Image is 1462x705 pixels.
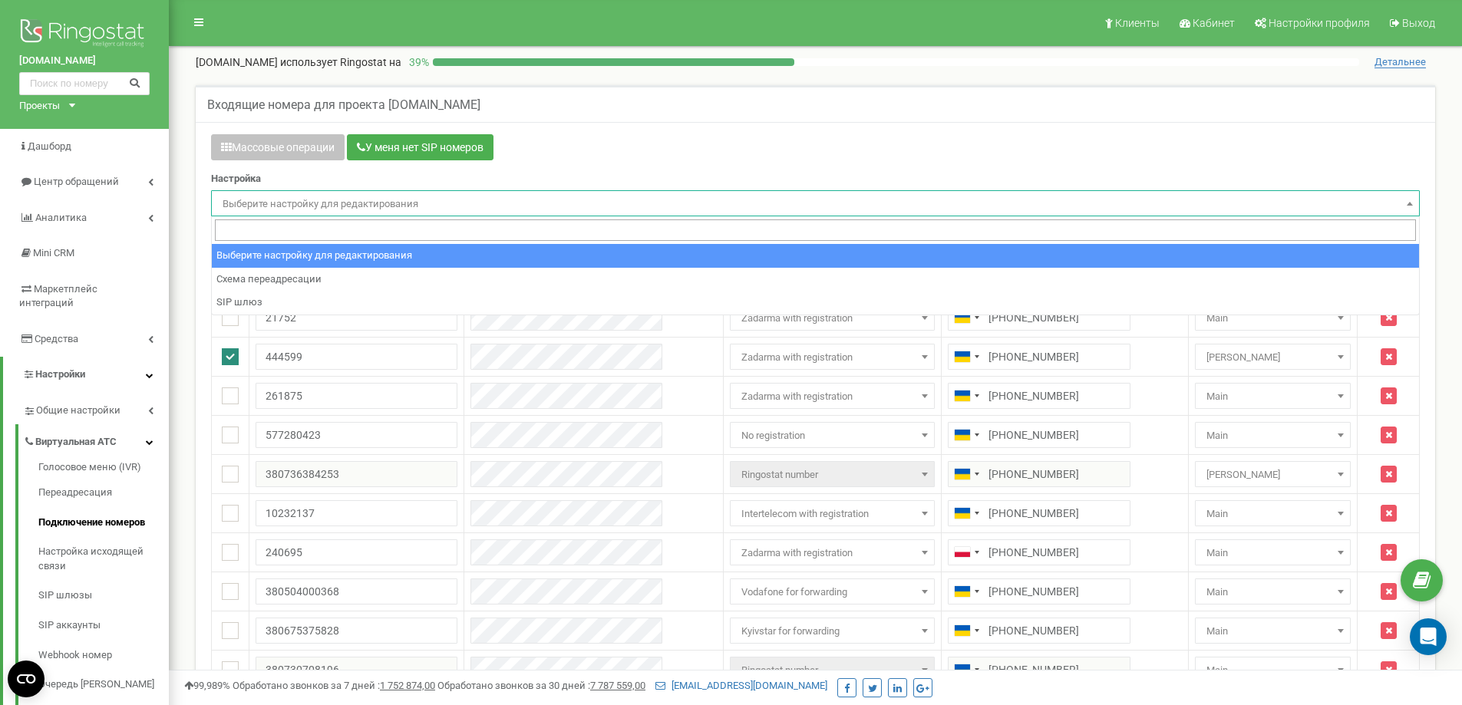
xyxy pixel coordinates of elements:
[35,333,78,344] span: Средства
[949,423,984,447] div: Telephone country code
[949,579,984,604] div: Telephone country code
[380,680,435,691] u: 1 752 874,00
[949,384,984,408] div: Telephone country code
[1200,542,1345,564] span: Main
[19,99,60,114] div: Проекты
[35,212,87,223] span: Аналитика
[655,680,827,691] a: [EMAIL_ADDRESS][DOMAIN_NAME]
[1200,347,1345,368] span: Ігор Далявський
[401,54,433,70] p: 39 %
[28,140,71,152] span: Дашборд
[1200,386,1345,407] span: Main
[735,621,929,642] span: Kyivstar for forwarding
[280,56,401,68] span: использует Ringostat на
[949,305,984,330] div: Telephone country code
[1200,464,1345,486] span: Дмитрий Войтенко
[35,435,117,450] span: Виртуальная АТС
[347,134,493,160] button: У меня нет SIP номеров
[730,422,935,448] span: No registration
[38,670,169,700] a: Очередь [PERSON_NAME]
[1195,618,1351,644] span: Main
[38,611,169,641] a: SIP аккаунты
[1375,56,1426,68] span: Детальнее
[19,54,150,68] a: [DOMAIN_NAME]
[1200,503,1345,525] span: Main
[948,500,1130,526] input: 050 123 4567
[38,537,169,581] a: Настройка исходящей связи
[23,393,169,424] a: Общие настройки
[948,383,1130,409] input: 050 123 4567
[730,657,935,683] span: Ringostat number
[735,308,929,329] span: Zadarma with registration
[730,539,935,565] span: Zadarma with registration
[1195,500,1351,526] span: Main
[233,680,435,691] span: Обработано звонков за 7 дней :
[211,172,261,186] label: Настройка
[590,680,645,691] u: 7 787 559,00
[19,283,97,309] span: Маркетплейс интеграций
[1200,581,1345,603] span: Main
[3,357,169,393] a: Настройки
[735,660,929,681] span: Ringostat number
[8,661,45,697] button: Open CMP widget
[1410,618,1447,655] div: Open Intercom Messenger
[1200,660,1345,681] span: Main
[948,344,1130,370] input: 050 123 4567
[1195,657,1351,683] span: Main
[211,134,345,160] button: Массовые операции
[216,193,1414,215] span: Выберите настройку для редактирования
[735,347,929,368] span: Zadarma with registration
[34,176,119,187] span: Центр обращений
[184,680,230,691] span: 99,989%
[38,478,169,508] a: Переадресация
[212,291,1419,315] li: SIP шлюз
[196,54,401,70] p: [DOMAIN_NAME]
[1200,308,1345,329] span: Main
[948,618,1130,644] input: 050 123 4567
[38,641,169,670] a: Webhook номер
[949,501,984,525] div: Telephone country code
[19,72,150,95] input: Поиск по номеру
[1193,17,1235,29] span: Кабинет
[735,542,929,564] span: Zadarma with registration
[33,247,74,259] span: Mini CRM
[1402,17,1435,29] span: Выход
[38,581,169,611] a: SIP шлюзы
[1195,305,1351,331] span: Main
[19,15,150,54] img: Ringostat logo
[735,503,929,525] span: Intertelecom with registration
[949,540,984,565] div: Telephone country code
[730,618,935,644] span: Kyivstar for forwarding
[1269,17,1370,29] span: Настройки профиля
[36,404,120,418] span: Общие настройки
[1195,578,1351,605] span: Main
[1115,17,1160,29] span: Клиенты
[211,190,1420,216] span: Выберите настройку для редактирования
[23,424,169,456] a: Виртуальная АТС
[735,581,929,603] span: Vodafone for forwarding
[735,425,929,446] span: No registration
[948,422,1130,448] input: 050 123 4567
[1195,422,1351,448] span: Main
[1200,621,1345,642] span: Main
[38,508,169,538] a: Подключение номеров
[38,460,169,479] a: Голосовое меню (IVR)
[437,680,645,691] span: Обработано звонков за 30 дней :
[35,368,85,380] span: Настройки
[212,244,1419,268] li: Выберите настройку для редактирования
[948,461,1130,487] input: 050 123 4567
[735,464,929,486] span: Ringostat number
[948,539,1130,565] input: 512 345 678
[949,657,984,682] div: Telephone country code
[948,578,1130,605] input: 050 123 4567
[949,462,984,486] div: Telephone country code
[730,344,935,370] span: Zadarma with registration
[949,344,984,369] div: Telephone country code
[730,578,935,605] span: Vodafone for forwarding
[949,618,984,643] div: Telephone country code
[1195,461,1351,487] span: Дмитрий Войтенко
[207,98,480,112] h5: Входящие номера для проекта [DOMAIN_NAME]
[212,268,1419,292] li: Схема переадресации
[1200,425,1345,446] span: Main
[1195,344,1351,370] span: Ігор Далявський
